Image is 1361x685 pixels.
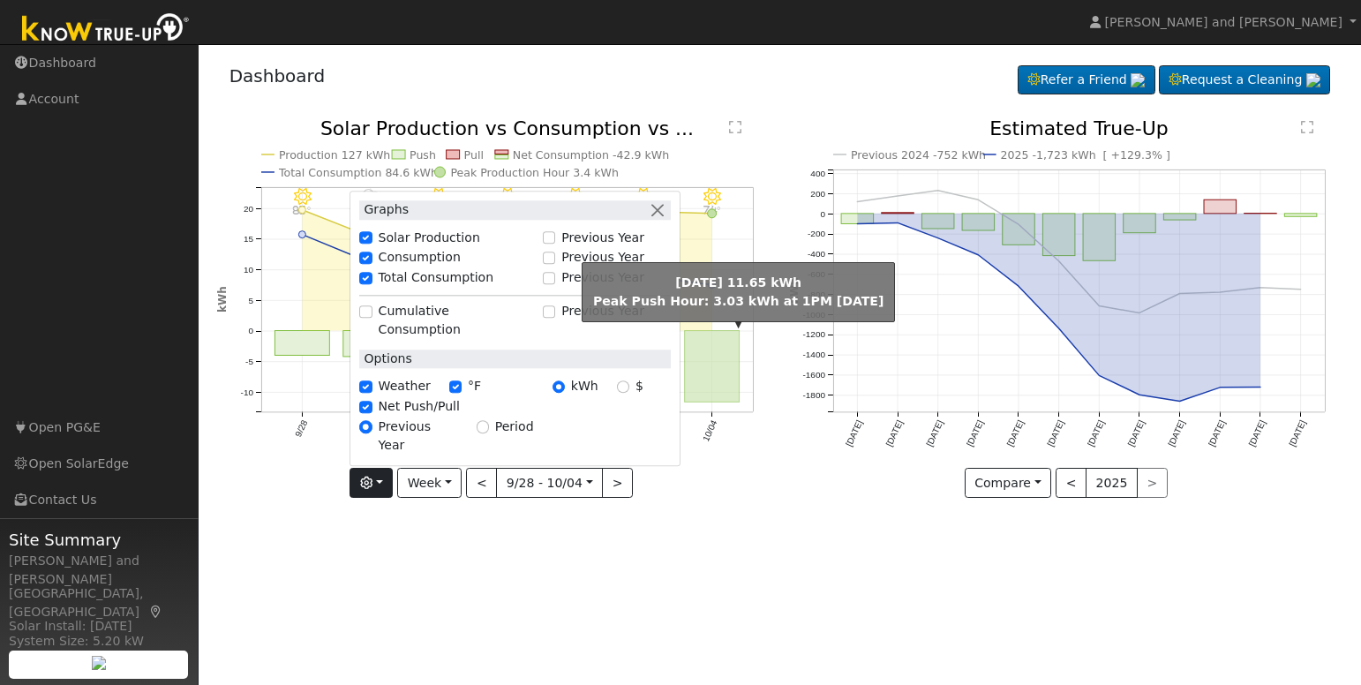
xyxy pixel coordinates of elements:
[1046,418,1066,448] text: [DATE]
[450,166,619,179] text: Peak Production Hour 3.4 kWh
[1301,120,1313,134] text: 
[802,390,825,400] text: -1800
[1043,214,1076,256] rect: onclick=""
[675,275,723,290] strong: [DATE]
[216,287,229,313] text: kWh
[962,214,995,230] rect: onclick=""
[359,272,372,284] input: Total Consumption
[975,197,982,204] circle: onclick=""
[1285,214,1318,216] rect: onclick=""
[229,65,326,87] a: Dashboard
[410,148,436,162] text: Push
[975,252,982,259] circle: onclick=""
[243,234,253,244] text: 15
[1086,468,1138,498] button: 2025
[894,220,901,227] circle: onclick=""
[701,418,719,443] text: 10/04
[379,418,458,455] label: Previous Year
[935,235,942,242] circle: onclick=""
[9,632,189,651] div: System Size: 5.20 kW
[543,272,555,284] input: Previous Year
[965,418,985,448] text: [DATE]
[379,229,480,247] label: Solar Production
[802,350,825,360] text: -1400
[1126,418,1147,448] text: [DATE]
[298,207,305,214] circle: onclick=""
[703,188,721,206] i: 10/04 - Clear
[729,120,741,134] text: 
[1167,418,1187,448] text: [DATE]
[844,418,864,448] text: [DATE]
[1086,418,1106,448] text: [DATE]
[543,231,555,244] input: Previous Year
[1204,199,1237,214] rect: onclick=""
[1217,289,1224,296] circle: onclick=""
[553,380,565,393] input: kWh
[293,418,309,439] text: 9/28
[561,269,644,288] label: Previous Year
[359,421,372,433] input: Previous Year
[1003,214,1035,245] rect: onclick=""
[696,206,727,215] p: 74°
[463,148,483,162] text: Pull
[1096,303,1103,310] circle: onclick=""
[1306,73,1320,87] img: retrieve
[1207,418,1227,448] text: [DATE]
[853,199,861,206] circle: onclick=""
[820,209,825,219] text: 0
[359,231,372,244] input: Solar Production
[449,380,462,393] input: °F
[379,269,494,288] label: Total Consumption
[1217,384,1224,391] circle: onclick=""
[1177,290,1184,297] circle: onclick=""
[1124,214,1156,233] rect: onclick=""
[1177,398,1184,405] circle: onclick=""
[593,275,884,308] span: 11.65 kWh Peak Push Hour: 3.03 kWh at 1PM [DATE]
[685,331,740,403] rect: onclick=""
[1056,325,1063,332] circle: onclick=""
[477,421,489,433] input: Period
[1096,373,1103,380] circle: onclick=""
[9,617,189,636] div: Solar Install: [DATE]
[359,350,411,368] label: Options
[1056,258,1063,265] circle: onclick=""
[298,231,305,238] circle: onclick=""
[571,378,598,396] label: kWh
[1015,283,1022,290] circle: onclick=""
[379,378,431,396] label: Weather
[1056,468,1087,498] button: <
[359,401,372,413] input: Net Push/Pull
[965,468,1052,498] button: Compare
[1001,148,1170,162] text: 2025 -1,723 kWh [ +129.3% ]
[808,249,825,259] text: -400
[359,201,409,220] label: Graphs
[240,388,253,397] text: -10
[543,305,555,318] input: Previous Year
[802,371,825,380] text: -1600
[1257,284,1264,291] circle: onclick=""
[245,357,253,366] text: -5
[274,331,329,356] rect: onclick=""
[466,468,497,498] button: <
[13,10,199,49] img: Know True-Up
[359,252,372,264] input: Consumption
[359,380,372,393] input: Weather
[989,117,1169,139] text: Estimated True-Up
[279,148,390,162] text: Production 127 kWh
[1018,65,1155,95] a: Refer a Friend
[1131,73,1145,87] img: retrieve
[894,192,901,199] circle: onclick=""
[468,378,481,396] label: °F
[9,528,189,552] span: Site Summary
[841,214,874,224] rect: onclick=""
[148,605,164,619] a: Map
[286,206,317,215] p: 83°
[851,148,986,162] text: Previous 2024 -752 kWh
[1083,214,1116,260] rect: onclick=""
[513,148,669,162] text: Net Consumption -42.9 kWh
[1105,15,1342,29] span: [PERSON_NAME] and [PERSON_NAME]
[922,214,955,229] rect: onclick=""
[92,656,106,670] img: retrieve
[635,378,643,396] label: $
[808,230,825,239] text: -200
